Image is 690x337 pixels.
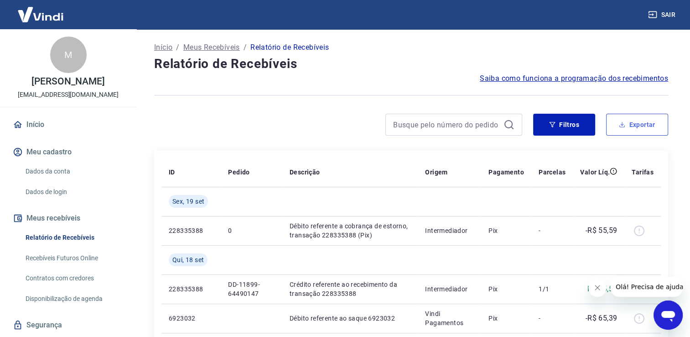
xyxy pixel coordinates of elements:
p: R$ 55,59 [587,284,617,295]
p: / [176,42,179,53]
button: Meus recebíveis [11,208,125,228]
a: Início [11,115,125,135]
p: 6923032 [169,314,213,323]
button: Meu cadastro [11,142,125,162]
p: Pix [488,284,524,294]
p: Débito referente a cobrança de estorno, transação 228335388 (Pix) [290,221,410,240]
p: Pedido [228,168,249,177]
iframe: Botão para abrir a janela de mensagens [654,300,683,330]
p: 1/1 [539,284,565,294]
a: Relatório de Recebíveis [22,228,125,247]
p: -R$ 65,39 [586,313,617,324]
a: Recebíveis Futuros Online [22,249,125,268]
p: 228335388 [169,226,213,235]
p: Crédito referente ao recebimento da transação 228335388 [290,280,410,298]
p: [PERSON_NAME] [31,77,104,86]
p: [EMAIL_ADDRESS][DOMAIN_NAME] [18,90,119,100]
button: Exportar [606,114,668,136]
button: Sair [646,6,679,23]
p: Descrição [290,168,320,177]
button: Filtros [533,114,595,136]
p: Pagamento [488,168,524,177]
p: -R$ 55,59 [586,225,617,236]
a: Início [154,42,172,53]
span: Sex, 19 set [172,197,204,206]
p: Parcelas [539,168,565,177]
img: Vindi [11,0,70,28]
a: Saiba como funciona a programação dos recebimentos [480,73,668,84]
p: - [539,226,565,235]
p: Relatório de Recebíveis [250,42,329,53]
p: Tarifas [632,168,654,177]
p: 0 [228,226,275,235]
a: Dados de login [22,183,125,201]
a: Meus Recebíveis [183,42,240,53]
p: ID [169,168,175,177]
p: Intermediador [425,226,474,235]
a: Disponibilização de agenda [22,290,125,308]
span: Qui, 18 set [172,255,204,264]
p: / [244,42,247,53]
div: M [50,37,87,73]
a: Dados da conta [22,162,125,181]
p: 228335388 [169,284,213,294]
p: Intermediador [425,284,474,294]
iframe: Mensagem da empresa [610,277,683,297]
span: Olá! Precisa de ajuda? [5,6,77,14]
p: Vindi Pagamentos [425,309,474,327]
p: - [539,314,565,323]
iframe: Fechar mensagem [588,279,607,297]
p: DD-11899-64490147 [228,280,275,298]
p: Origem [425,168,447,177]
a: Contratos com credores [22,269,125,288]
p: Débito referente ao saque 6923032 [290,314,410,323]
p: Valor Líq. [580,168,610,177]
input: Busque pelo número do pedido [393,118,500,132]
p: Pix [488,314,524,323]
p: Pix [488,226,524,235]
h4: Relatório de Recebíveis [154,55,668,73]
a: Segurança [11,315,125,335]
